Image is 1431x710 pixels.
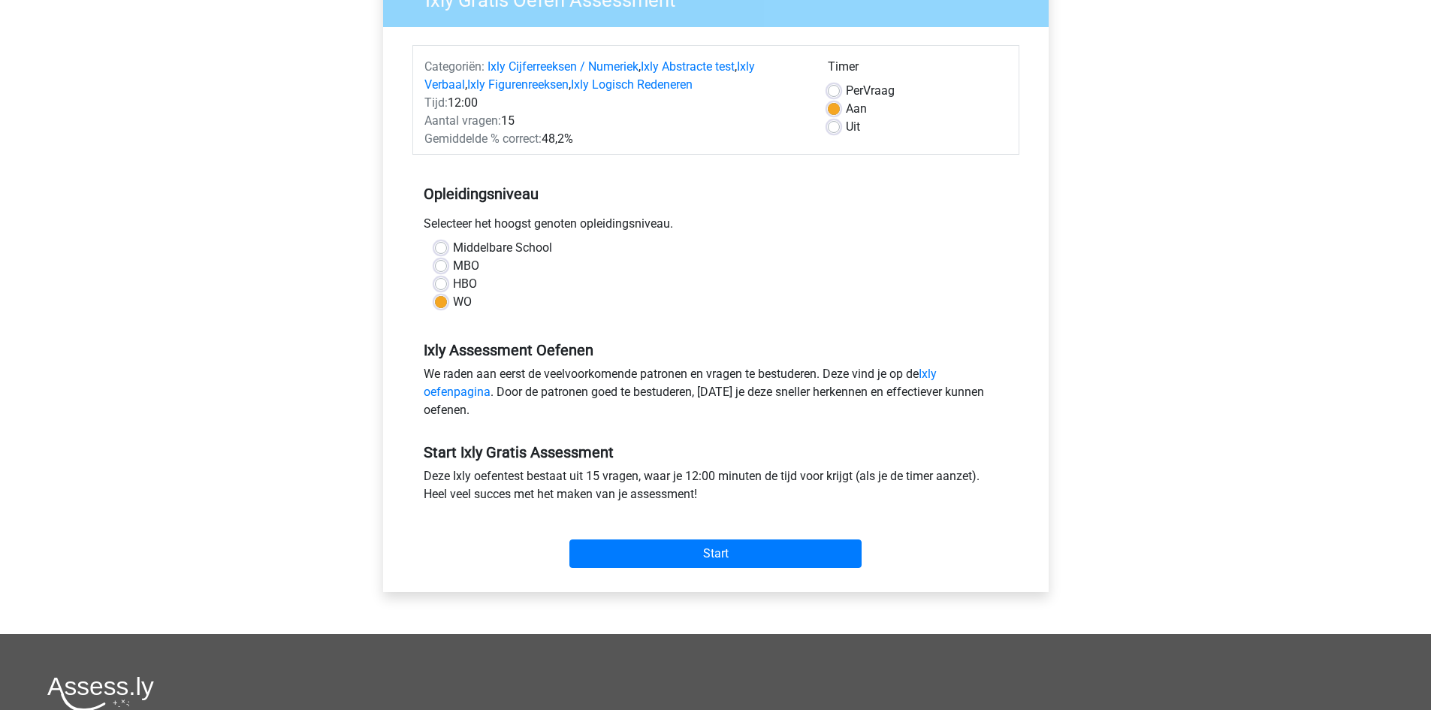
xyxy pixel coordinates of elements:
[412,215,1019,239] div: Selecteer het hoogst genoten opleidingsniveau.
[488,59,639,74] a: Ixly Cijferreeksen / Numeriek
[641,59,735,74] a: Ixly Abstracte test
[828,58,1007,82] div: Timer
[846,83,863,98] span: Per
[413,130,817,148] div: 48,2%
[453,239,552,257] label: Middelbare School
[413,58,817,94] div: , , , ,
[424,113,501,128] span: Aantal vragen:
[424,341,1008,359] h5: Ixly Assessment Oefenen
[467,77,569,92] a: Ixly Figurenreeksen
[571,77,693,92] a: Ixly Logisch Redeneren
[413,112,817,130] div: 15
[569,539,862,568] input: Start
[424,59,485,74] span: Categoriën:
[424,179,1008,209] h5: Opleidingsniveau
[846,118,860,136] label: Uit
[413,94,817,112] div: 12:00
[453,257,479,275] label: MBO
[424,131,542,146] span: Gemiddelde % correct:
[846,82,895,100] label: Vraag
[424,443,1008,461] h5: Start Ixly Gratis Assessment
[412,365,1019,425] div: We raden aan eerst de veelvoorkomende patronen en vragen te bestuderen. Deze vind je op de . Door...
[453,293,472,311] label: WO
[453,275,477,293] label: HBO
[424,95,448,110] span: Tijd:
[846,100,867,118] label: Aan
[412,467,1019,509] div: Deze Ixly oefentest bestaat uit 15 vragen, waar je 12:00 minuten de tijd voor krijgt (als je de t...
